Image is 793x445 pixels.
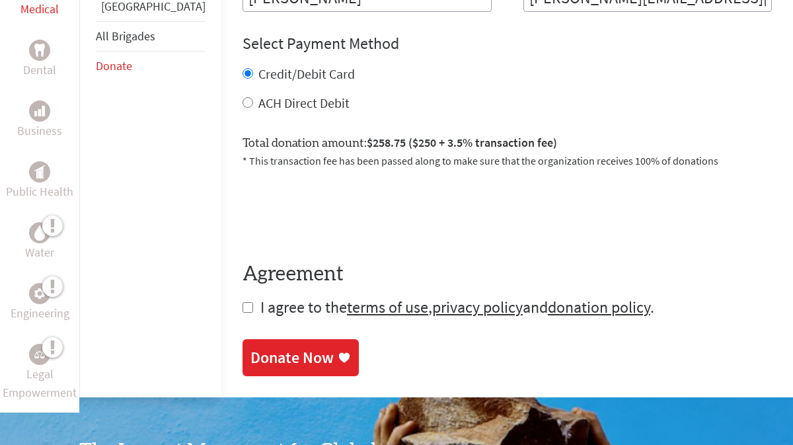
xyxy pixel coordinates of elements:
[96,21,206,52] li: All Brigades
[29,344,50,365] div: Legal Empowerment
[34,350,45,358] img: Legal Empowerment
[34,106,45,116] img: Business
[23,40,56,79] a: DentalDental
[34,44,45,57] img: Dental
[432,297,523,317] a: privacy policy
[34,225,45,241] img: Water
[96,28,155,44] a: All Brigades
[25,243,54,262] p: Water
[243,339,359,376] a: Donate Now
[243,33,772,54] h4: Select Payment Method
[17,122,62,140] p: Business
[34,288,45,299] img: Engineering
[250,347,334,368] div: Donate Now
[243,184,443,236] iframe: reCAPTCHA
[25,222,54,262] a: WaterWater
[258,95,350,111] label: ACH Direct Debit
[243,153,772,169] p: * This transaction fee has been passed along to make sure that the organization receives 100% of ...
[96,58,132,73] a: Donate
[17,101,62,140] a: BusinessBusiness
[347,297,428,317] a: terms of use
[29,40,50,61] div: Dental
[258,65,355,82] label: Credit/Debit Card
[243,134,557,153] label: Total donation amount:
[11,283,69,323] a: EngineeringEngineering
[243,263,772,286] h4: Agreement
[96,52,206,81] li: Donate
[367,135,557,150] span: $258.75 ($250 + 3.5% transaction fee)
[548,297,650,317] a: donation policy
[34,165,45,179] img: Public Health
[260,297,654,317] span: I agree to the , and .
[29,283,50,304] div: Engineering
[29,161,50,182] div: Public Health
[6,161,73,201] a: Public HealthPublic Health
[6,182,73,201] p: Public Health
[3,344,77,402] a: Legal EmpowermentLegal Empowerment
[11,304,69,323] p: Engineering
[23,61,56,79] p: Dental
[3,365,77,402] p: Legal Empowerment
[29,101,50,122] div: Business
[29,222,50,243] div: Water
